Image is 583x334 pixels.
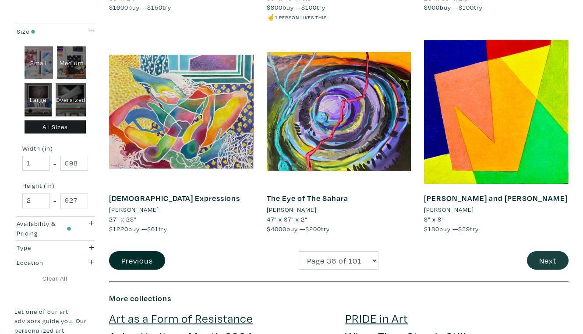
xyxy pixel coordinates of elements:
[267,215,307,223] span: 47" x 37" x 2"
[109,251,165,270] button: Previous
[17,258,71,267] div: Location
[267,205,411,214] a: [PERSON_NAME]
[14,274,96,283] a: Clear All
[109,193,240,203] a: [DEMOGRAPHIC_DATA] Expressions
[424,193,568,203] a: [PERSON_NAME] and [PERSON_NAME]
[275,14,327,21] small: 1 person likes this
[53,158,57,169] span: -
[305,225,321,233] span: $200
[459,3,474,11] span: $100
[267,225,330,233] span: buy — try
[109,215,137,223] span: 27" x 23"
[57,46,86,80] div: Medium
[527,251,569,270] button: Next
[458,225,470,233] span: $39
[14,217,96,240] button: Availability & Pricing
[424,3,483,11] span: buy — try
[424,205,569,214] a: [PERSON_NAME]
[22,183,88,189] small: Height (in)
[109,3,128,11] span: $1600
[424,215,444,223] span: 8" x 8"
[14,24,96,39] button: Size
[25,83,52,116] div: Large
[56,83,86,116] div: Oversized
[424,225,439,233] span: $180
[22,145,88,151] small: Width (in)
[25,46,53,80] div: Small
[267,12,411,22] li: ☝️
[17,243,71,253] div: Type
[109,310,253,326] a: Art as a Form of Resistance
[424,3,440,11] span: $900
[14,241,96,255] button: Type
[109,225,167,233] span: buy — try
[25,120,86,134] div: All Sizes
[109,225,128,233] span: $1220
[267,3,283,11] span: $800
[109,294,569,303] h6: More collections
[109,3,171,11] span: buy — try
[345,310,408,326] a: PRIDE in Art
[424,225,479,233] span: buy — try
[267,205,317,214] li: [PERSON_NAME]
[17,219,71,238] div: Availability & Pricing
[53,195,57,207] span: -
[109,205,254,214] a: [PERSON_NAME]
[267,3,325,11] span: buy — try
[147,225,159,233] span: $61
[267,193,348,203] a: The Eye of The Sahara
[147,3,163,11] span: $150
[267,225,286,233] span: $4000
[109,205,159,214] li: [PERSON_NAME]
[301,3,317,11] span: $100
[14,255,96,270] button: Location
[17,27,71,36] div: Size
[424,205,474,214] li: [PERSON_NAME]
